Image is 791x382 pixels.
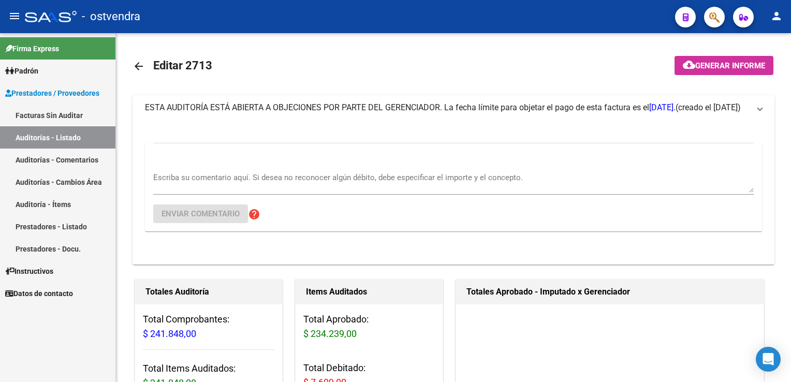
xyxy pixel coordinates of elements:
h1: Totales Aprobado - Imputado x Gerenciador [466,284,753,300]
button: Generar informe [675,56,773,75]
h3: Total Comprobantes: [143,312,274,341]
h1: Totales Auditoría [145,284,272,300]
div: ESTA AUDITORÍA ESTÁ ABIERTA A OBJECIONES POR PARTE DEL GERENCIADOR. La fecha límite para objetar ... [133,120,774,265]
span: Editar 2713 [153,59,212,72]
span: Prestadores / Proveedores [5,87,99,99]
span: Padrón [5,65,38,77]
mat-icon: menu [8,10,21,22]
mat-icon: person [770,10,783,22]
span: ESTA AUDITORÍA ESTÁ ABIERTA A OBJECIONES POR PARTE DEL GERENCIADOR. La fecha límite para objetar ... [145,102,676,112]
span: Firma Express [5,43,59,54]
button: Enviar comentario [153,204,248,223]
mat-icon: help [248,208,260,221]
div: Open Intercom Messenger [756,347,781,372]
h1: Items Auditados [306,284,432,300]
span: [DATE]. [649,102,676,112]
mat-icon: cloud_download [683,58,695,71]
mat-expansion-panel-header: ESTA AUDITORÍA ESTÁ ABIERTA A OBJECIONES POR PARTE DEL GERENCIADOR. La fecha límite para objetar ... [133,95,774,120]
span: Datos de contacto [5,288,73,299]
span: $ 241.848,00 [143,328,196,339]
span: $ 234.239,00 [303,328,357,339]
h3: Total Aprobado: [303,312,435,341]
span: Generar informe [695,61,765,70]
span: Enviar comentario [162,209,240,218]
span: - ostvendra [82,5,140,28]
span: (creado el [DATE]) [676,102,741,113]
mat-icon: arrow_back [133,60,145,72]
span: Instructivos [5,266,53,277]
